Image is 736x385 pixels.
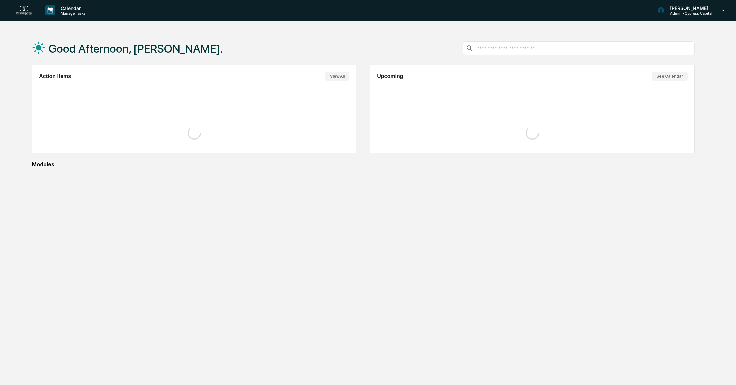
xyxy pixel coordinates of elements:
h1: Good Afternoon, [PERSON_NAME]. [49,42,223,55]
p: Calendar [55,5,89,11]
img: logo [16,6,32,15]
h2: Action Items [39,73,71,79]
p: [PERSON_NAME] [665,5,712,11]
h2: Upcoming [377,73,403,79]
p: Admin • Cypress Capital [665,11,712,16]
button: See Calendar [652,72,688,81]
button: View All [325,72,349,81]
p: Manage Tasks [55,11,89,16]
div: Modules [32,161,694,168]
